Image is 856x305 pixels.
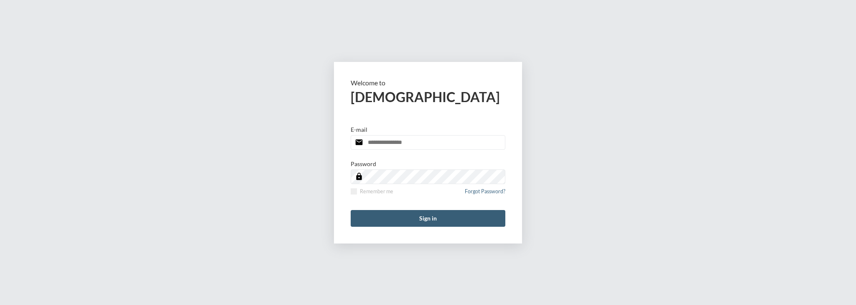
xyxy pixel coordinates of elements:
h2: [DEMOGRAPHIC_DATA] [351,89,505,105]
p: E-mail [351,126,367,133]
p: Welcome to [351,79,505,87]
a: Forgot Password? [465,188,505,200]
button: Sign in [351,210,505,227]
label: Remember me [351,188,393,195]
p: Password [351,160,376,167]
